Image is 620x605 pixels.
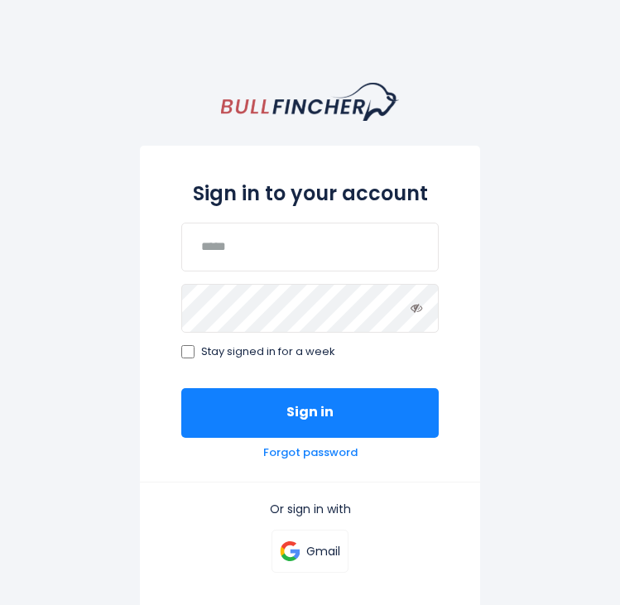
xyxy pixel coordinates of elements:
[263,446,358,460] a: Forgot password
[221,83,399,121] a: homepage
[306,544,340,559] p: Gmail
[181,388,439,438] button: Sign in
[272,530,349,573] a: Gmail
[181,502,439,516] p: Or sign in with
[181,182,439,206] h2: Sign in to your account
[201,345,335,359] span: Stay signed in for a week
[181,345,195,358] input: Stay signed in for a week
